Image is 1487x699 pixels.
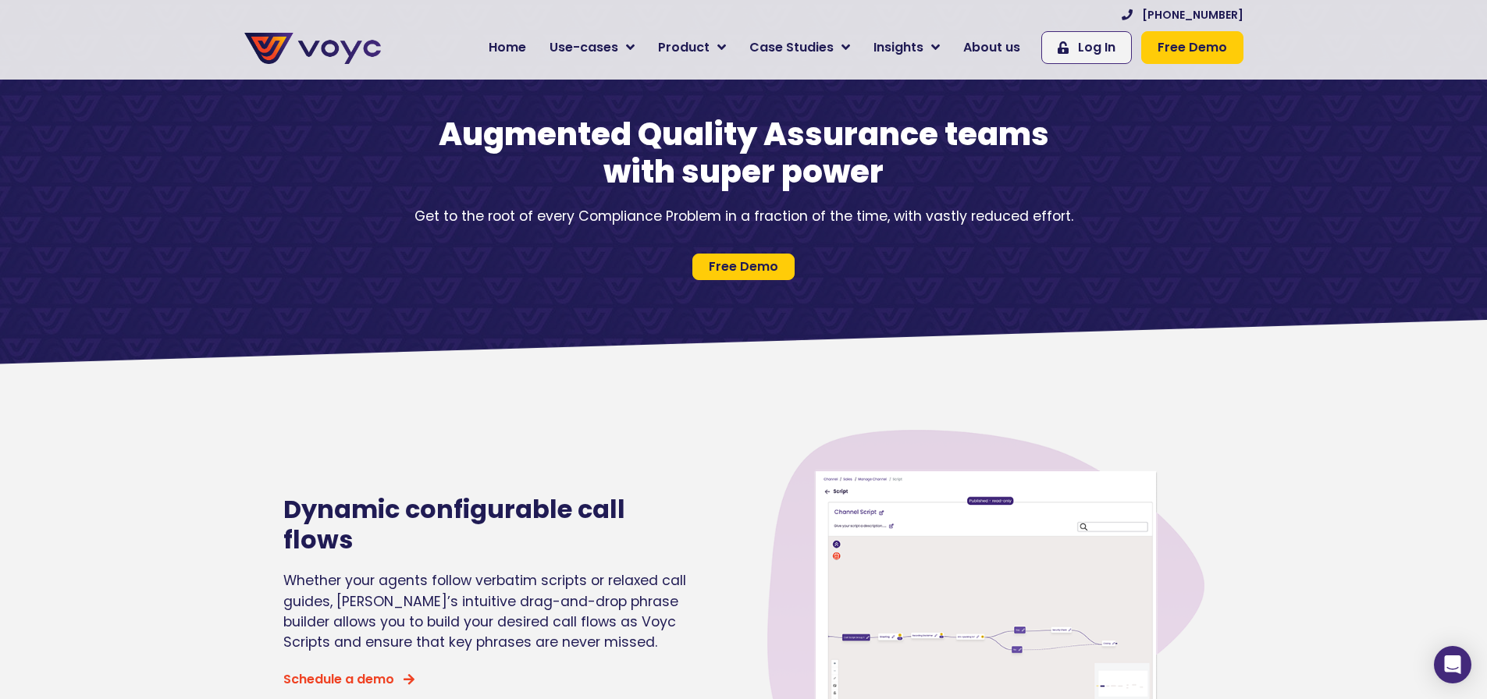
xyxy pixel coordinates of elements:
[658,38,710,57] span: Product
[283,570,697,653] p: Whether your agents follow verbatim scripts or relaxed call guides, [PERSON_NAME]’s intuitive dra...
[963,38,1020,57] span: About us
[1041,31,1132,64] a: Log In
[1141,31,1243,64] a: Free Demo
[1142,7,1243,23] span: [PHONE_NUMBER]
[646,32,738,63] a: Product
[283,673,394,686] span: Schedule a demo
[538,32,646,63] a: Use-cases
[709,261,778,273] span: Free Demo
[692,254,795,280] a: Free Demo
[432,115,1056,190] h1: Augmented Quality Assurance teams with super power
[393,206,1095,226] p: Get to the root of every Compliance Problem in a fraction of the time, with vastly reduced effort.
[1158,38,1227,57] span: Free Demo
[873,38,923,57] span: Insights
[862,32,952,63] a: Insights
[489,38,526,57] span: Home
[550,38,618,57] span: Use-cases
[283,673,414,686] a: Schedule a demo
[1122,7,1243,23] a: [PHONE_NUMBER]
[477,32,538,63] a: Home
[244,33,381,64] img: voyc-full-logo
[1434,646,1471,683] div: Open Intercom Messenger
[738,32,862,63] a: Case Studies
[952,32,1032,63] a: About us
[283,495,697,555] h2: Dynamic configurable call flows
[749,38,834,57] span: Case Studies
[1078,38,1115,57] span: Log In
